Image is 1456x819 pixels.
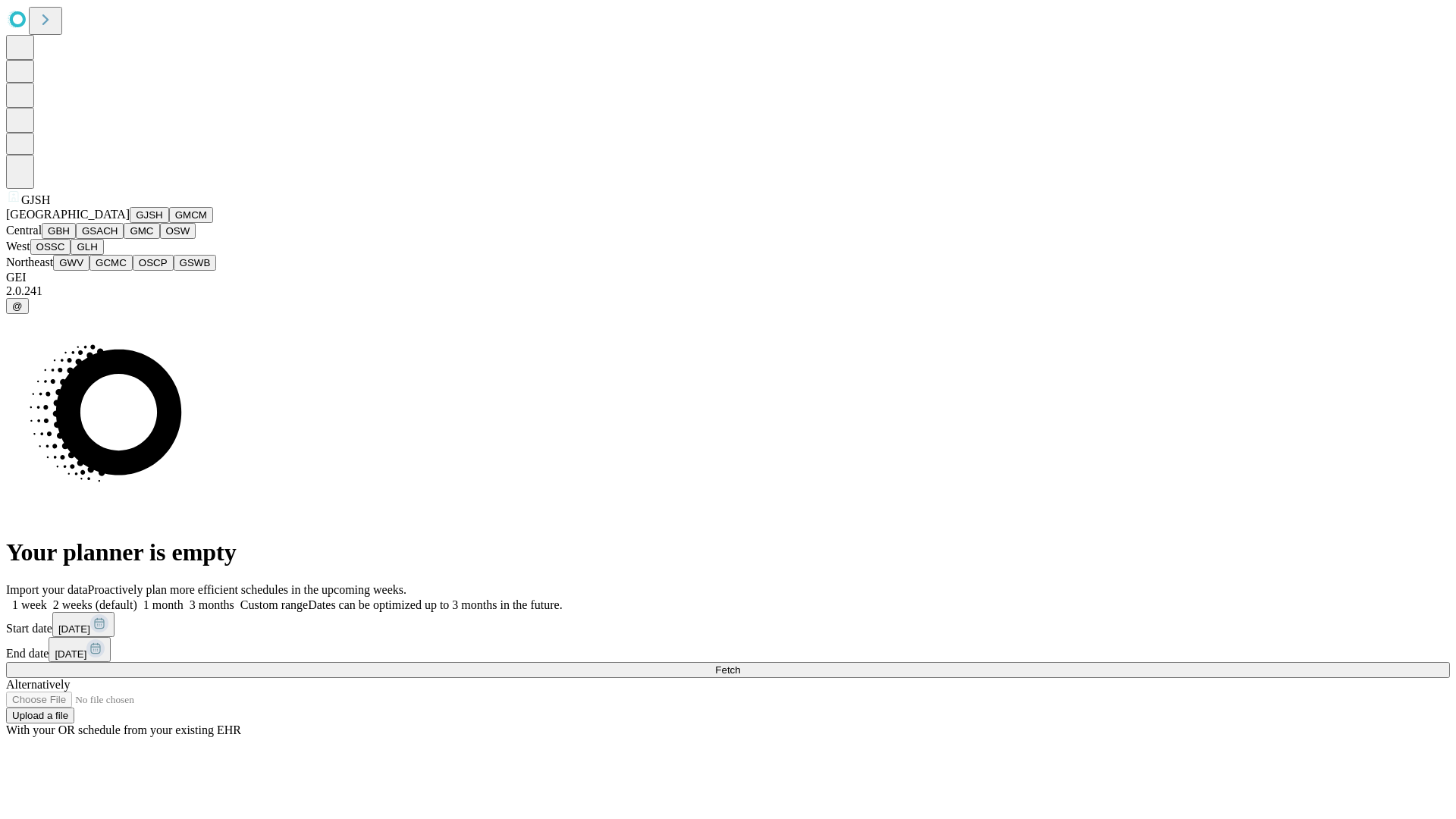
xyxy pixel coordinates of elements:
[6,284,1450,298] div: 2.0.241
[143,598,184,611] span: 1 month
[6,256,53,268] span: Northeast
[21,193,50,206] span: GJSH
[124,223,159,239] button: GMC
[6,208,130,221] span: [GEOGRAPHIC_DATA]
[12,300,23,312] span: @
[53,255,89,271] button: GWV
[88,583,406,596] span: Proactively plan more efficient schedules in the upcoming weeks.
[240,598,308,611] span: Custom range
[6,637,1450,662] div: End date
[12,598,47,611] span: 1 week
[130,207,169,223] button: GJSH
[89,255,133,271] button: GCMC
[133,255,174,271] button: OSCP
[169,207,213,223] button: GMCM
[49,637,111,662] button: [DATE]
[6,662,1450,678] button: Fetch
[6,583,88,596] span: Import your data
[53,598,137,611] span: 2 weeks (default)
[6,240,30,253] span: West
[6,538,1450,566] h1: Your planner is empty
[6,723,241,736] span: With your OR schedule from your existing EHR
[6,271,1450,284] div: GEI
[42,223,76,239] button: GBH
[76,223,124,239] button: GSACH
[6,708,74,723] button: Upload a file
[6,298,29,314] button: @
[160,223,196,239] button: OSW
[308,598,562,611] span: Dates can be optimized up to 3 months in the future.
[6,678,70,691] span: Alternatively
[52,612,115,637] button: [DATE]
[715,664,740,676] span: Fetch
[30,239,71,255] button: OSSC
[6,612,1450,637] div: Start date
[190,598,234,611] span: 3 months
[71,239,103,255] button: GLH
[6,224,42,237] span: Central
[58,623,90,635] span: [DATE]
[174,255,217,271] button: GSWB
[55,648,86,660] span: [DATE]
